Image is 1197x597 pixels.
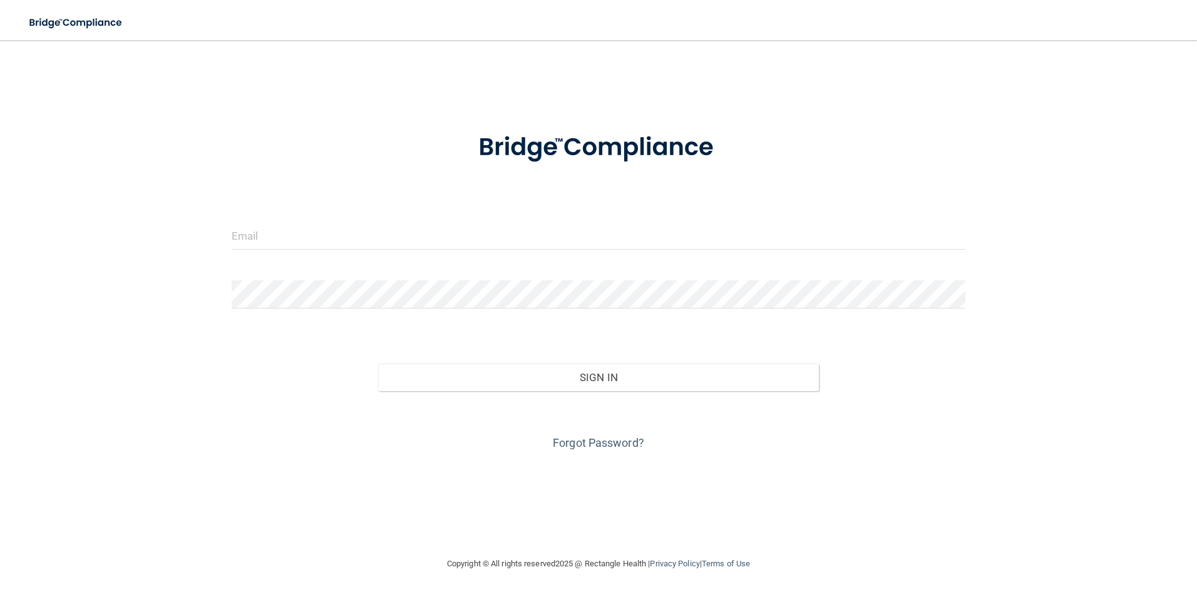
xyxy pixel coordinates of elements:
[19,10,134,36] img: bridge_compliance_login_screen.278c3ca4.svg
[378,364,819,391] button: Sign In
[702,559,750,568] a: Terms of Use
[453,115,744,180] img: bridge_compliance_login_screen.278c3ca4.svg
[370,544,827,584] div: Copyright © All rights reserved 2025 @ Rectangle Health | |
[553,436,644,449] a: Forgot Password?
[232,222,966,250] input: Email
[650,559,699,568] a: Privacy Policy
